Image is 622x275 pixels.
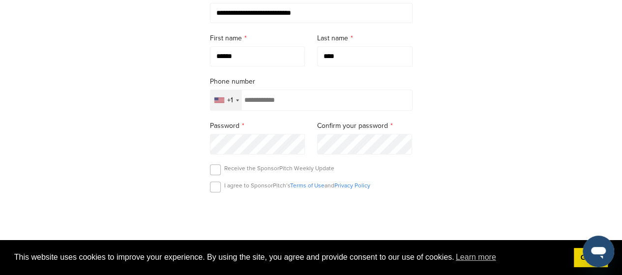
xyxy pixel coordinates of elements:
a: learn more about cookies [454,250,498,265]
div: +1 [227,97,233,104]
label: Last name [317,33,413,44]
p: Receive the SponsorPitch Weekly Update [224,164,334,172]
a: Terms of Use [290,182,325,189]
label: Confirm your password [317,121,413,131]
iframe: Bouton de lancement de la fenêtre de messagerie [583,236,614,267]
span: This website uses cookies to improve your experience. By using the site, you agree and provide co... [14,250,566,265]
label: First name [210,33,305,44]
a: dismiss cookie message [574,248,608,268]
a: Privacy Policy [334,182,370,189]
label: Password [210,121,305,131]
div: Selected country [210,90,242,110]
p: I agree to SponsorPitch’s and [224,182,370,189]
iframe: reCAPTCHA [255,204,367,233]
label: Phone number [210,76,413,87]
